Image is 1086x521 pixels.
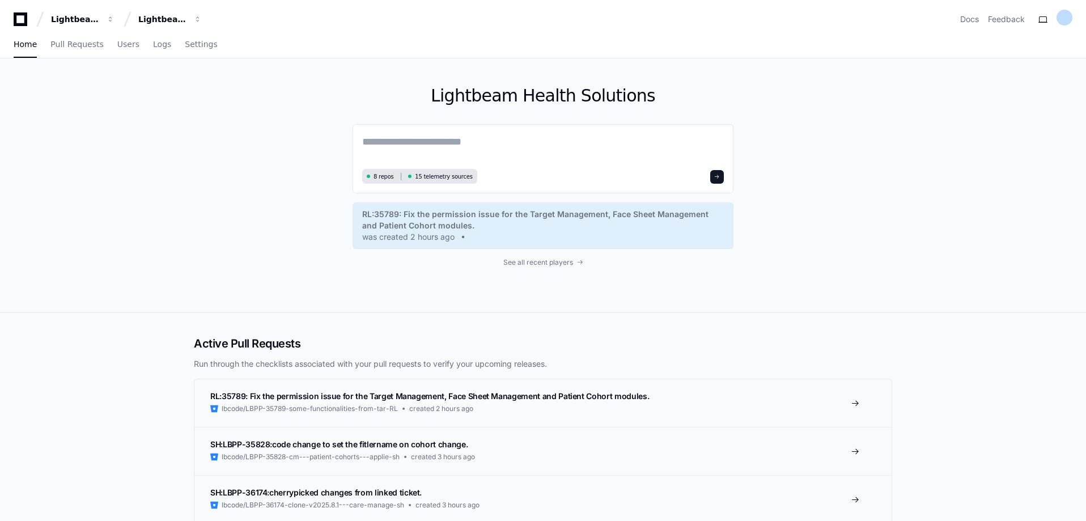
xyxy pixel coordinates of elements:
a: Pull Requests [50,32,103,58]
button: Lightbeam Health Solutions [134,9,206,29]
a: RL:35789: Fix the permission issue for the Target Management, Face Sheet Management and Patient C... [194,379,892,427]
span: Users [117,41,139,48]
span: lbcode/LBPP-35789-some-functionalities-from-tar-RL [222,404,398,413]
span: RL:35789: Fix the permission issue for the Target Management, Face Sheet Management and Patient C... [362,209,724,231]
a: RL:35789: Fix the permission issue for the Target Management, Face Sheet Management and Patient C... [362,209,724,243]
span: 15 telemetry sources [415,172,472,181]
span: Home [14,41,37,48]
button: Lightbeam Health [46,9,119,29]
span: created 2 hours ago [409,404,473,413]
span: created 3 hours ago [415,501,480,510]
a: Logs [153,32,171,58]
span: lbcode/LBPP-35828-cm---patient-cohorts---applie-sh [222,452,400,461]
a: Settings [185,32,217,58]
div: Lightbeam Health Solutions [138,14,187,25]
span: RL:35789: Fix the permission issue for the Target Management, Face Sheet Management and Patient C... [210,391,649,401]
a: SH:LBPP-35828:code change to set the fitlername on cohort change.lbcode/LBPP-35828-cm---patient-c... [194,427,892,475]
h1: Lightbeam Health Solutions [353,86,733,106]
span: 8 repos [374,172,394,181]
span: Pull Requests [50,41,103,48]
a: Docs [960,14,979,25]
span: SH:LBPP-36174:cherrypicked changes from linked ticket. [210,488,422,497]
button: Feedback [988,14,1025,25]
h2: Active Pull Requests [194,336,892,351]
span: lbcode/LBPP-36174-clone-v2025.8.1---care-manage-sh [222,501,404,510]
p: Run through the checklists associated with your pull requests to verify your upcoming releases. [194,358,892,370]
span: SH:LBPP-35828:code change to set the fitlername on cohort change. [210,439,468,449]
span: See all recent players [503,258,573,267]
div: Lightbeam Health [51,14,100,25]
span: Settings [185,41,217,48]
a: See all recent players [353,258,733,267]
span: was created 2 hours ago [362,231,455,243]
span: created 3 hours ago [411,452,475,461]
a: Home [14,32,37,58]
a: Users [117,32,139,58]
span: Logs [153,41,171,48]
